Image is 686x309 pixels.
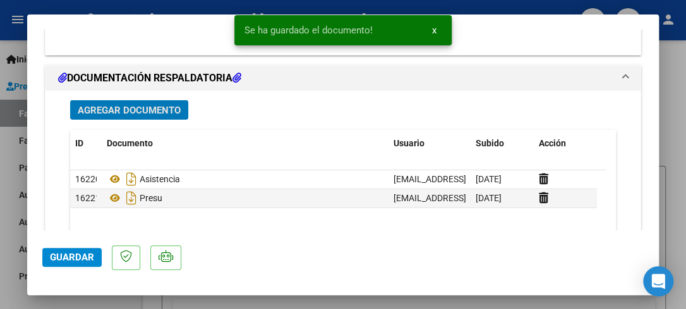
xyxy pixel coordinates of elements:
div: Open Intercom Messenger [643,266,673,296]
datatable-header-cell: Documento [102,130,388,157]
datatable-header-cell: Usuario [388,130,471,157]
span: [DATE] [476,174,502,184]
datatable-header-cell: Subido [471,130,534,157]
span: Usuario [394,138,424,148]
button: Agregar Documento [70,100,188,120]
span: Subido [476,138,504,148]
datatable-header-cell: ID [70,130,102,157]
span: Documento [107,138,153,148]
span: Guardar [50,252,94,263]
span: Acción [539,138,566,148]
span: [EMAIL_ADDRESS][DOMAIN_NAME] - [PERSON_NAME] [394,174,608,184]
span: Agregar Documento [78,105,181,116]
span: Se ha guardado el documento! [244,24,373,37]
button: x [422,19,447,42]
i: Descargar documento [123,188,140,208]
span: ID [75,138,83,148]
button: Guardar [42,248,102,267]
datatable-header-cell: Acción [534,130,597,157]
h1: DOCUMENTACIÓN RESPALDATORIA [58,71,241,86]
span: 16221 [75,193,100,203]
span: Presu [107,193,162,203]
span: [DATE] [476,193,502,203]
mat-expansion-panel-header: DOCUMENTACIÓN RESPALDATORIA [45,66,641,91]
span: Asistencia [107,174,180,184]
span: 16220 [75,174,100,184]
i: Descargar documento [123,169,140,189]
span: [EMAIL_ADDRESS][DOMAIN_NAME] - [PERSON_NAME] [394,193,608,203]
span: x [432,25,436,36]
